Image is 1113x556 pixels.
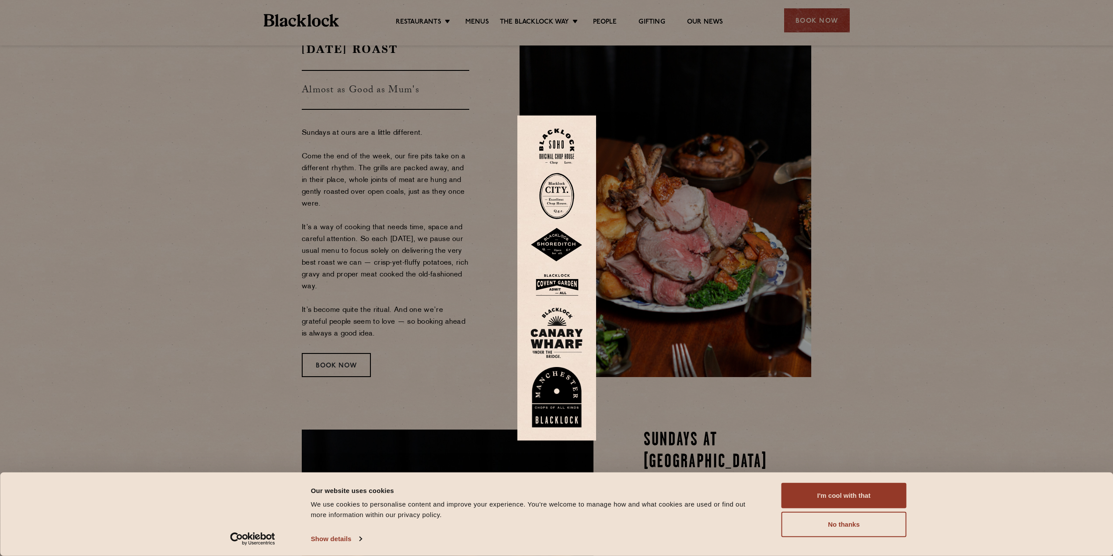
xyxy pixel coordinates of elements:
[530,228,583,262] img: Shoreditch-stamp-v2-default.svg
[214,532,291,546] a: Usercentrics Cookiebot - opens in a new window
[311,499,762,520] div: We use cookies to personalise content and improve your experience. You're welcome to manage how a...
[539,129,574,164] img: Soho-stamp-default.svg
[530,367,583,427] img: BL_Manchester_Logo-bleed.png
[311,532,362,546] a: Show details
[530,308,583,358] img: BL_CW_Logo_Website.svg
[539,173,574,219] img: City-stamp-default.svg
[530,271,583,299] img: BLA_1470_CoventGarden_Website_Solid.svg
[311,485,762,496] div: Our website uses cookies
[782,512,907,537] button: No thanks
[782,483,907,508] button: I'm cool with that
